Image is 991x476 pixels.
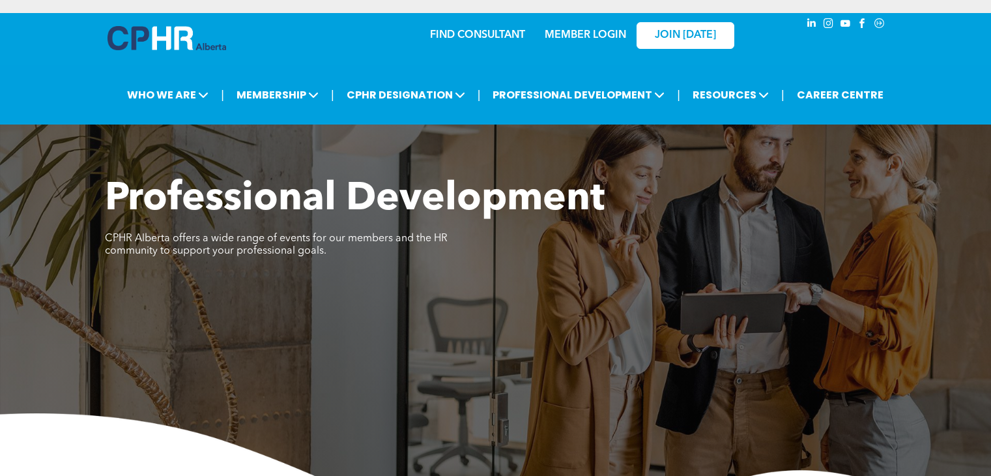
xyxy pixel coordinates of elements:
[822,16,836,34] a: instagram
[108,26,226,50] img: A blue and white logo for cp alberta
[105,233,448,256] span: CPHR Alberta offers a wide range of events for our members and the HR community to support your p...
[655,29,716,42] span: JOIN [DATE]
[855,16,870,34] a: facebook
[781,82,784,108] li: |
[343,83,469,107] span: CPHR DESIGNATION
[489,83,668,107] span: PROFESSIONAL DEVELOPMENT
[872,16,887,34] a: Social network
[233,83,323,107] span: MEMBERSHIP
[221,82,224,108] li: |
[331,82,334,108] li: |
[123,83,212,107] span: WHO WE ARE
[637,22,734,49] a: JOIN [DATE]
[105,180,605,219] span: Professional Development
[689,83,773,107] span: RESOURCES
[805,16,819,34] a: linkedin
[478,82,481,108] li: |
[793,83,887,107] a: CAREER CENTRE
[677,82,680,108] li: |
[430,30,525,40] a: FIND CONSULTANT
[839,16,853,34] a: youtube
[545,30,626,40] a: MEMBER LOGIN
